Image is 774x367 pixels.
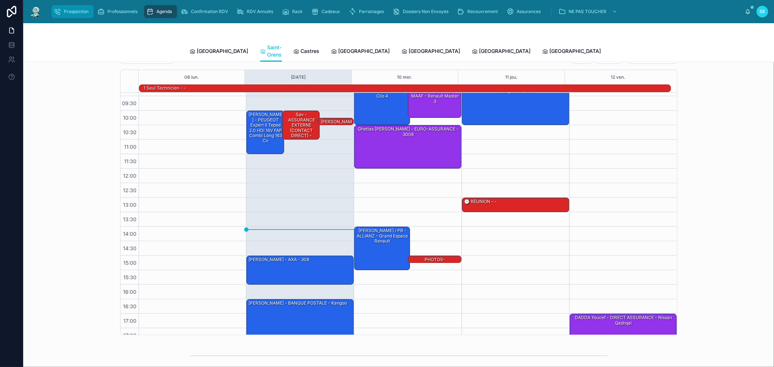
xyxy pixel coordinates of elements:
[359,9,384,15] span: Parrainages
[356,227,409,244] div: [PERSON_NAME] / PB - ALLIANZ - Grand espace Renault
[122,303,139,309] span: 16:30
[322,9,340,15] span: Cadeaux
[479,48,531,55] span: [GEOGRAPHIC_DATA]
[247,300,353,342] div: [PERSON_NAME] - BANQUE POSTALE - kangoo
[107,9,138,15] span: Professionnels
[472,45,531,59] a: [GEOGRAPHIC_DATA]
[122,289,139,295] span: 16:00
[267,44,282,58] span: Saint-Orens
[517,9,541,15] span: Assurances
[143,84,187,92] div: 1 seul technicien - -
[144,5,177,18] a: Agenda
[455,5,503,18] a: Recouvrement
[29,6,42,17] img: App logo
[179,5,233,18] a: Confirmation RDV
[556,5,621,18] a: NE PAS TOUCHER
[409,82,461,105] div: Delachemi [PERSON_NAME] - MAAF - Renault master 3
[409,256,461,279] div: PHOTOS-[PERSON_NAME] / TPANO - ALLIANZ - Grand espace Renault
[247,9,273,15] span: RDV Annulés
[505,70,517,84] button: 11 jeu.
[397,70,413,84] button: 10 mer.
[390,5,454,18] a: Dossiers Non Envoyés
[462,82,569,125] div: [PERSON_NAME] - DIRECT ASSURANCE - Peugeot expert
[542,45,601,59] a: [GEOGRAPHIC_DATA]
[143,85,187,91] div: 1 seul technicien - -
[284,111,319,144] div: sav - ASSURANCE EXTERNE (CONTACT DIRECT) - zafira
[234,5,278,18] a: RDV Annulés
[247,256,353,284] div: [PERSON_NAME] - AXA - 308
[463,198,497,205] div: 🕒 RÉUNION - -
[339,48,390,55] span: [GEOGRAPHIC_DATA]
[52,5,94,18] a: Prospection
[569,9,606,15] span: NE PAS TOUCHER
[462,198,569,212] div: 🕒 RÉUNION - -
[248,300,348,306] div: [PERSON_NAME] - BANQUE POSTALE - kangoo
[122,129,139,135] span: 10:30
[467,9,498,15] span: Recouvrement
[122,231,139,237] span: 14:00
[95,5,143,18] a: Professionnels
[64,9,89,15] span: Prospection
[402,45,460,59] a: [GEOGRAPHIC_DATA]
[280,5,308,18] a: Rack
[408,82,461,117] div: Delachemi [PERSON_NAME] - MAAF - Renault master 3
[570,314,677,342] div: DADDA Youcef - DIRECT ASSURANCE - Nissan qashqai
[571,314,676,326] div: DADDA Youcef - DIRECT ASSURANCE - Nissan qashqai
[120,100,139,106] span: 09:30
[122,260,139,266] span: 15:00
[356,126,461,138] div: Ghettas [PERSON_NAME] - EURO-ASSURANCE - 3008
[122,187,139,193] span: 12:30
[122,202,139,208] span: 13:00
[355,227,410,270] div: [PERSON_NAME] / PB - ALLIANZ - Grand espace Renault
[184,70,199,84] button: 08 lun.
[197,48,249,55] span: [GEOGRAPHIC_DATA]
[611,70,625,84] button: 12 ven.
[247,111,284,154] div: [PERSON_NAME] - PEUGEOT Expert II Tepee 2.0 HDi 16V FAP Combi long 163 cv
[318,118,353,125] div: [PERSON_NAME] - Jeep Renegade
[122,115,139,121] span: 10:00
[190,45,249,59] a: [GEOGRAPHIC_DATA]
[122,216,139,222] span: 13:30
[331,45,390,59] a: [GEOGRAPHIC_DATA]
[260,41,282,62] a: Saint-Orens
[504,5,546,18] a: Assurances
[408,256,461,263] div: PHOTOS-[PERSON_NAME] / TPANO - ALLIANZ - Grand espace Renault
[294,45,320,59] a: Castres
[355,125,461,168] div: Ghettas [PERSON_NAME] - EURO-ASSURANCE - 3008
[292,9,303,15] span: Rack
[123,144,139,150] span: 11:00
[123,158,139,164] span: 11:30
[248,256,310,263] div: [PERSON_NAME] - AXA - 308
[409,48,460,55] span: [GEOGRAPHIC_DATA]
[309,5,345,18] a: Cadeaux
[122,332,139,338] span: 17:30
[291,70,306,84] button: [DATE]
[122,245,139,251] span: 14:30
[283,111,320,139] div: sav - ASSURANCE EXTERNE (CONTACT DIRECT) - zafira
[122,274,139,280] span: 15:30
[122,173,139,179] span: 12:00
[156,9,172,15] span: Agenda
[760,9,765,15] span: SE
[550,48,601,55] span: [GEOGRAPHIC_DATA]
[122,318,139,324] span: 17:00
[355,82,410,125] div: [PERSON_NAME] - DIRECT ASSURANCE - Clio 4
[319,119,353,136] div: [PERSON_NAME] - Jeep Renegade
[347,5,389,18] a: Parrainages
[248,111,283,144] div: [PERSON_NAME] - PEUGEOT Expert II Tepee 2.0 HDi 16V FAP Combi long 163 cv
[191,9,228,15] span: Confirmation RDV
[48,4,745,20] div: scrollable content
[403,9,449,15] span: Dossiers Non Envoyés
[301,48,320,55] span: Castres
